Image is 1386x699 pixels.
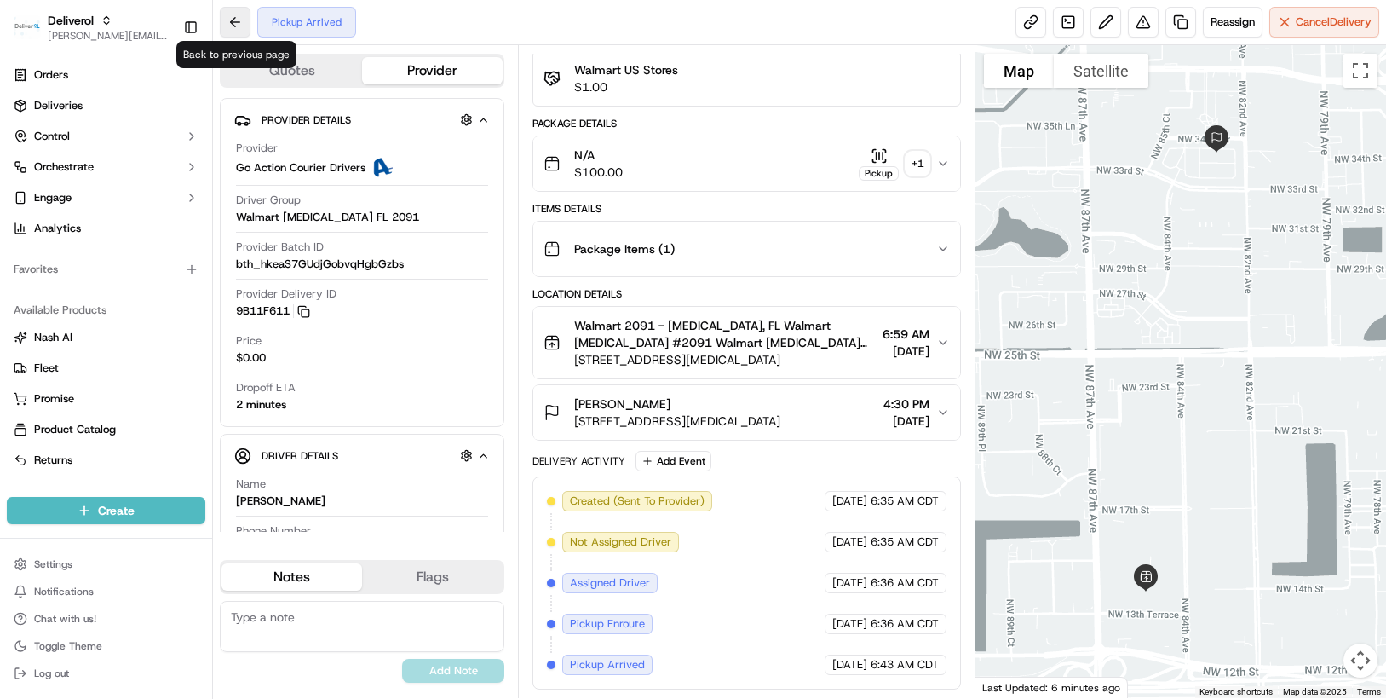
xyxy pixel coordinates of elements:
[48,29,170,43] button: [PERSON_NAME][EMAIL_ADDRESS][PERSON_NAME][DOMAIN_NAME]
[236,193,301,208] span: Driver Group
[7,634,205,658] button: Toggle Theme
[871,657,939,673] span: 6:43 AM CDT
[574,317,876,351] span: Walmart 2091 - [MEDICAL_DATA], FL Walmart [MEDICAL_DATA] #2091 Walmart [MEDICAL_DATA] #2091
[980,676,1036,698] a: Open this area in Google Maps (opens a new window)
[859,166,899,181] div: Pickup
[221,57,362,84] button: Quotes
[832,494,867,509] span: [DATE]
[906,152,929,176] div: + 1
[161,381,273,398] span: API Documentation
[871,494,939,509] span: 6:35 AM CDT
[17,68,310,95] p: Welcome 👋
[574,164,623,181] span: $100.00
[532,287,961,301] div: Location Details
[570,494,705,509] span: Created (Sent To Provider)
[48,12,94,29] span: Deliverol
[17,383,31,396] div: 📗
[14,453,198,468] a: Returns
[1283,687,1347,696] span: Map data ©2025
[34,330,72,345] span: Nash AI
[832,616,867,632] span: [DATE]
[7,385,205,413] button: Promise
[533,136,960,191] button: N/A$100.00Pickup+1
[53,264,138,278] span: [PERSON_NAME]
[236,380,296,396] span: Dropoff ETA
[34,67,68,83] span: Orders
[7,447,205,474] button: Returns
[362,57,503,84] button: Provider
[7,355,205,382] button: Fleet
[44,110,307,128] input: Got a question? Start typing here...
[372,158,393,178] img: ActionCourier.png
[236,333,262,349] span: Price
[7,607,205,631] button: Chat with us!
[262,113,351,127] span: Provider Details
[221,563,362,591] button: Notes
[34,612,96,626] span: Chat with us!
[77,163,279,180] div: Start new chat
[7,61,205,89] a: Orders
[1357,687,1381,696] a: Terms (opens in new tab)
[144,383,158,396] div: 💻
[7,123,205,150] button: Control
[859,147,929,181] button: Pickup+1
[170,423,206,436] span: Pylon
[17,222,114,235] div: Past conversations
[34,190,72,205] span: Engage
[236,303,310,319] button: 9B11F611
[574,396,670,413] span: [PERSON_NAME]
[151,310,186,324] span: [DATE]
[98,502,135,519] span: Create
[7,661,205,685] button: Log out
[1199,686,1273,698] button: Keyboard shortcuts
[1196,118,1237,159] div: 3
[141,310,147,324] span: •
[236,397,286,413] div: 2 minutes
[7,552,205,576] button: Settings
[570,575,650,591] span: Assigned Driver
[14,361,198,376] a: Fleet
[533,385,960,440] button: [PERSON_NAME][STREET_ADDRESS][MEDICAL_DATA]4:30 PM[DATE]
[236,494,325,509] div: [PERSON_NAME]
[1054,54,1148,88] button: Show satellite imagery
[10,374,137,405] a: 📗Knowledge Base
[236,477,266,492] span: Name
[832,534,867,550] span: [DATE]
[262,449,338,463] span: Driver Details
[34,129,70,144] span: Control
[832,575,867,591] span: [DATE]
[236,240,324,255] span: Provider Batch ID
[7,153,205,181] button: Orchestrate
[7,215,205,242] a: Analytics
[7,416,205,443] button: Product Catalog
[574,240,675,257] span: Package Items ( 1 )
[7,92,205,119] a: Deliveries
[574,78,678,95] span: $1.00
[883,326,929,343] span: 6:59 AM
[53,310,138,324] span: [PERSON_NAME]
[883,343,929,360] span: [DATE]
[34,221,81,236] span: Analytics
[14,15,41,39] img: Deliverol
[34,361,59,376] span: Fleet
[34,391,74,407] span: Promise
[975,677,1128,698] div: Last Updated: 6 minutes ago
[883,413,929,430] span: [DATE]
[234,442,490,470] button: Driver Details
[1343,54,1377,88] button: Toggle fullscreen view
[236,350,266,366] span: $0.00
[34,98,83,113] span: Deliveries
[34,585,94,598] span: Notifications
[980,676,1036,698] img: Google
[120,422,206,436] a: Powered byPylon
[34,422,116,437] span: Product Catalog
[290,168,310,188] button: Start new chat
[77,180,234,194] div: We're available if you need us!
[570,657,645,673] span: Pickup Arrived
[871,575,939,591] span: 6:36 AM CDT
[34,557,72,571] span: Settings
[151,264,186,278] span: [DATE]
[14,391,198,407] a: Promise
[234,106,490,134] button: Provider Details
[832,657,867,673] span: [DATE]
